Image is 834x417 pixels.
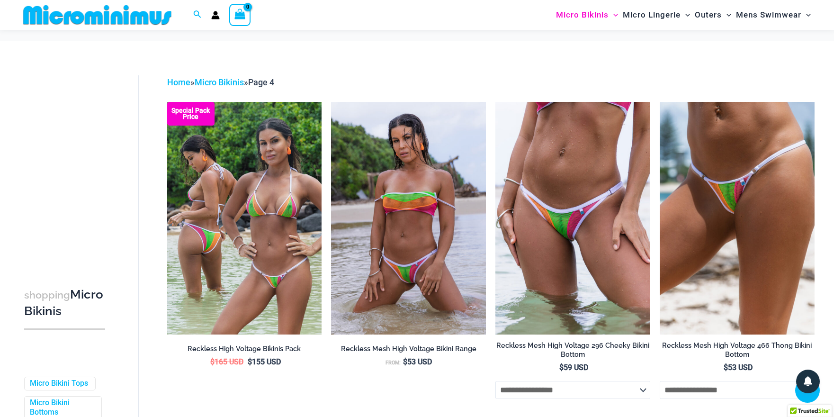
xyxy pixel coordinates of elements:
[724,363,728,372] span: $
[210,357,215,366] span: $
[248,357,252,366] span: $
[331,344,486,357] a: Reckless Mesh High Voltage Bikini Range
[229,4,251,26] a: View Shopping Cart, empty
[692,3,734,27] a: OutersMenu ToggleMenu Toggle
[24,68,109,257] iframe: TrustedSite Certified
[495,341,650,359] h2: Reckless Mesh High Voltage 296 Cheeky Bikini Bottom
[167,102,322,334] a: Reckless Mesh High Voltage Bikini Pack Reckless Mesh High Voltage 306 Tri Top 466 Thong 04Reckles...
[167,102,322,334] img: Reckless Mesh High Voltage Bikini Pack
[495,102,650,334] img: Reckless Mesh High Voltage 296 Cheeky 01
[660,341,815,359] h2: Reckless Mesh High Voltage 466 Thong Bikini Bottom
[24,287,105,319] h3: Micro Bikinis
[559,363,588,372] bdi: 59 USD
[620,3,692,27] a: Micro LingerieMenu ToggleMenu Toggle
[167,77,274,87] span: » »
[167,108,215,120] b: Special Pack Price
[552,1,815,28] nav: Site Navigation
[660,341,815,363] a: Reckless Mesh High Voltage 466 Thong Bikini Bottom
[801,3,811,27] span: Menu Toggle
[193,9,202,21] a: Search icon link
[722,3,731,27] span: Menu Toggle
[623,3,681,27] span: Micro Lingerie
[660,102,815,334] a: Reckless Mesh High Voltage 466 Thong 01Reckless Mesh High Voltage 3480 Crop Top 466 Thong 01Reckl...
[167,344,322,354] h2: Reckless High Voltage Bikinis Pack
[331,344,486,354] h2: Reckless Mesh High Voltage Bikini Range
[403,357,407,366] span: $
[695,3,722,27] span: Outers
[19,4,175,26] img: MM SHOP LOGO FLAT
[734,3,813,27] a: Mens SwimwearMenu ToggleMenu Toggle
[724,363,753,372] bdi: 53 USD
[331,102,486,334] img: Reckless Mesh High Voltage 3480 Crop Top 296 Cheeky 06
[248,77,274,87] span: Page 4
[30,379,88,389] a: Micro Bikini Tops
[559,363,564,372] span: $
[211,11,220,19] a: Account icon link
[210,357,243,366] bdi: 165 USD
[331,102,486,334] a: Reckless Mesh High Voltage 3480 Crop Top 296 Cheeky 06Reckless Mesh High Voltage 3480 Crop Top 46...
[167,77,190,87] a: Home
[24,289,70,301] span: shopping
[495,341,650,363] a: Reckless Mesh High Voltage 296 Cheeky Bikini Bottom
[681,3,690,27] span: Menu Toggle
[609,3,618,27] span: Menu Toggle
[403,357,432,366] bdi: 53 USD
[556,3,609,27] span: Micro Bikinis
[495,102,650,334] a: Reckless Mesh High Voltage 296 Cheeky 01Reckless Mesh High Voltage 3480 Crop Top 296 Cheeky 04Rec...
[554,3,620,27] a: Micro BikinisMenu ToggleMenu Toggle
[248,357,281,366] bdi: 155 USD
[195,77,244,87] a: Micro Bikinis
[660,102,815,334] img: Reckless Mesh High Voltage 466 Thong 01
[386,360,401,366] span: From:
[736,3,801,27] span: Mens Swimwear
[167,344,322,357] a: Reckless High Voltage Bikinis Pack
